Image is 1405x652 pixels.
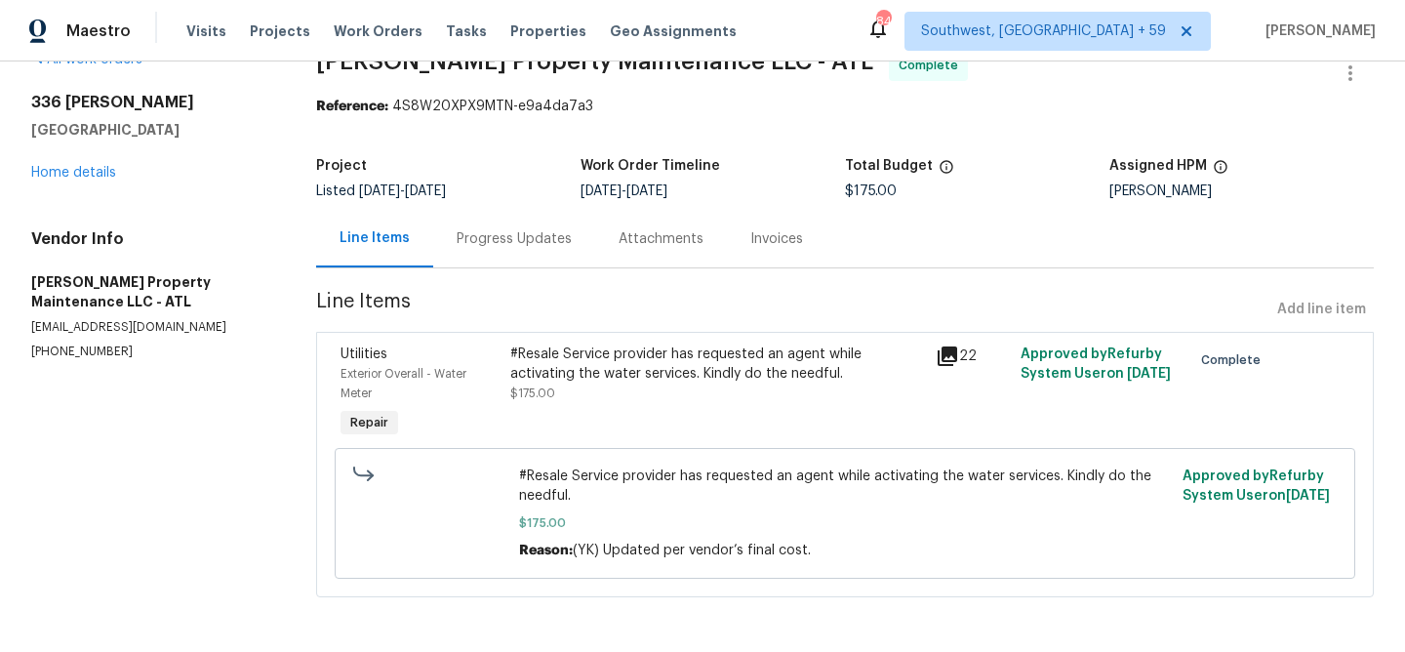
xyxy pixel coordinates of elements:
span: Properties [510,21,586,41]
span: Complete [899,56,966,75]
span: Complete [1201,350,1268,370]
span: Repair [342,413,396,432]
div: 844 [876,12,890,31]
span: Maestro [66,21,131,41]
h5: [GEOGRAPHIC_DATA] [31,120,269,140]
span: $175.00 [845,184,897,198]
h2: 336 [PERSON_NAME] [31,93,269,112]
span: - [359,184,446,198]
span: [DATE] [626,184,667,198]
p: [EMAIL_ADDRESS][DOMAIN_NAME] [31,319,269,336]
span: The total cost of line items that have been proposed by Opendoor. This sum includes line items th... [939,159,954,184]
span: Reason: [519,544,573,557]
h5: Project [316,159,367,173]
span: Geo Assignments [610,21,737,41]
div: Attachments [619,229,703,249]
span: Tasks [446,24,487,38]
span: Listed [316,184,446,198]
span: Southwest, [GEOGRAPHIC_DATA] + 59 [921,21,1166,41]
div: 4S8W20XPX9MTN-e9a4da7a3 [316,97,1374,116]
span: Line Items [316,292,1269,328]
div: Line Items [340,228,410,248]
span: [PERSON_NAME] Property Maintenance LLC - ATL [316,50,873,73]
span: Utilities [341,347,387,361]
a: Home details [31,166,116,180]
p: [PHONE_NUMBER] [31,344,269,360]
span: Approved by Refurby System User on [1183,469,1330,503]
span: Visits [186,21,226,41]
div: Progress Updates [457,229,572,249]
span: [DATE] [581,184,622,198]
span: (YK) Updated per vendor’s final cost. [573,544,811,557]
span: [DATE] [359,184,400,198]
span: [PERSON_NAME] [1258,21,1376,41]
div: 22 [936,345,1009,368]
h5: Total Budget [845,159,933,173]
h4: Vendor Info [31,229,269,249]
h5: Assigned HPM [1109,159,1207,173]
span: Approved by Refurby System User on [1021,347,1171,381]
h5: Work Order Timeline [581,159,720,173]
span: Exterior Overall - Water Meter [341,368,466,399]
span: #Resale Service provider has requested an agent while activating the water services. Kindly do th... [519,467,1171,506]
span: [DATE] [1286,489,1330,503]
h5: [PERSON_NAME] Property Maintenance LLC - ATL [31,272,269,311]
b: Reference: [316,100,388,113]
span: The hpm assigned to this work order. [1213,159,1228,184]
span: $175.00 [510,387,555,399]
div: [PERSON_NAME] [1109,184,1374,198]
span: $175.00 [519,513,1171,533]
span: - [581,184,667,198]
span: [DATE] [405,184,446,198]
span: [DATE] [1127,367,1171,381]
span: Projects [250,21,310,41]
span: Work Orders [334,21,422,41]
div: Invoices [750,229,803,249]
div: #Resale Service provider has requested an agent while activating the water services. Kindly do th... [510,345,924,384]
